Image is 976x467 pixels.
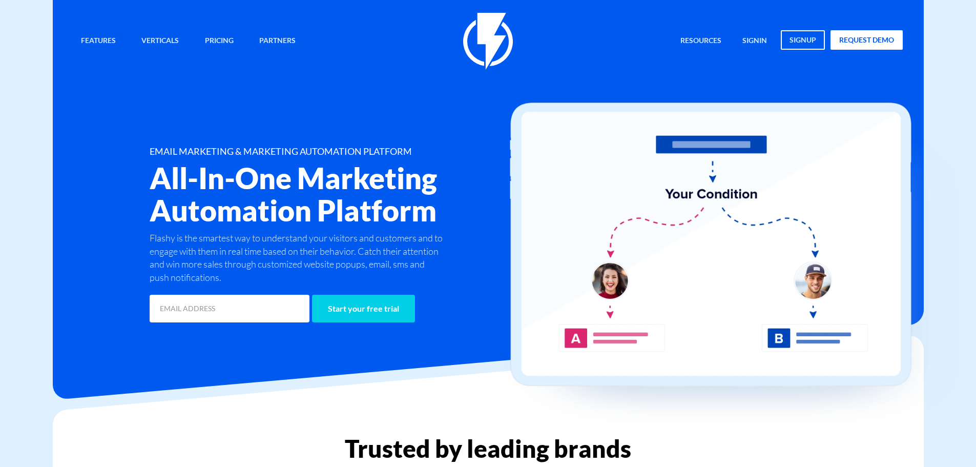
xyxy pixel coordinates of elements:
[150,147,549,157] h1: EMAIL MARKETING & MARKETING AUTOMATION PLATFORM
[735,30,775,52] a: signin
[673,30,729,52] a: Resources
[830,30,903,50] a: request demo
[150,295,309,322] input: EMAIL ADDRESS
[53,435,924,462] h2: Trusted by leading brands
[781,30,825,50] a: signup
[73,30,123,52] a: Features
[197,30,241,52] a: Pricing
[312,295,415,322] input: Start your free trial
[134,30,186,52] a: Verticals
[150,162,549,227] h2: All-In-One Marketing Automation Platform
[252,30,303,52] a: Partners
[150,232,446,285] p: Flashy is the smartest way to understand your visitors and customers and to engage with them in r...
